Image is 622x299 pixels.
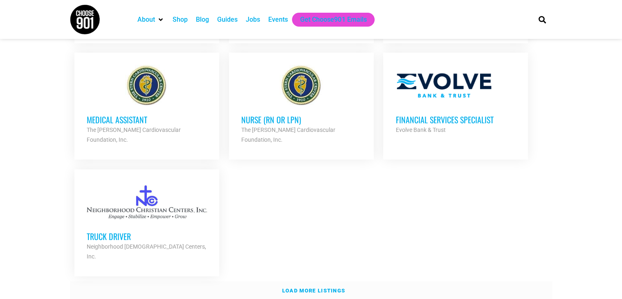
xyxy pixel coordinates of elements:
h3: Financial Services Specialist [395,114,516,125]
a: Financial Services Specialist Evolve Bank & Trust [383,53,528,147]
strong: The [PERSON_NAME] Cardiovascular Foundation, Inc. [241,127,335,143]
div: About [133,13,168,27]
nav: Main nav [133,13,524,27]
a: Medical Assistant The [PERSON_NAME] Cardiovascular Foundation, Inc. [74,53,219,157]
a: Truck Driver Neighborhood [DEMOGRAPHIC_DATA] Centers, Inc. [74,170,219,274]
strong: Neighborhood [DEMOGRAPHIC_DATA] Centers, Inc. [87,243,206,260]
strong: Evolve Bank & Trust [395,127,445,133]
h3: Nurse (RN or LPN) [241,114,362,125]
a: Get Choose901 Emails [300,15,366,25]
a: Blog [196,15,209,25]
div: Search [535,13,549,26]
a: Nurse (RN or LPN) The [PERSON_NAME] Cardiovascular Foundation, Inc. [229,53,374,157]
strong: The [PERSON_NAME] Cardiovascular Foundation, Inc. [87,127,181,143]
h3: Medical Assistant [87,114,207,125]
a: Jobs [246,15,260,25]
a: Events [268,15,288,25]
strong: Load more listings [282,288,345,294]
a: Shop [173,15,188,25]
a: About [137,15,155,25]
a: Guides [217,15,238,25]
h3: Truck Driver [87,231,207,242]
